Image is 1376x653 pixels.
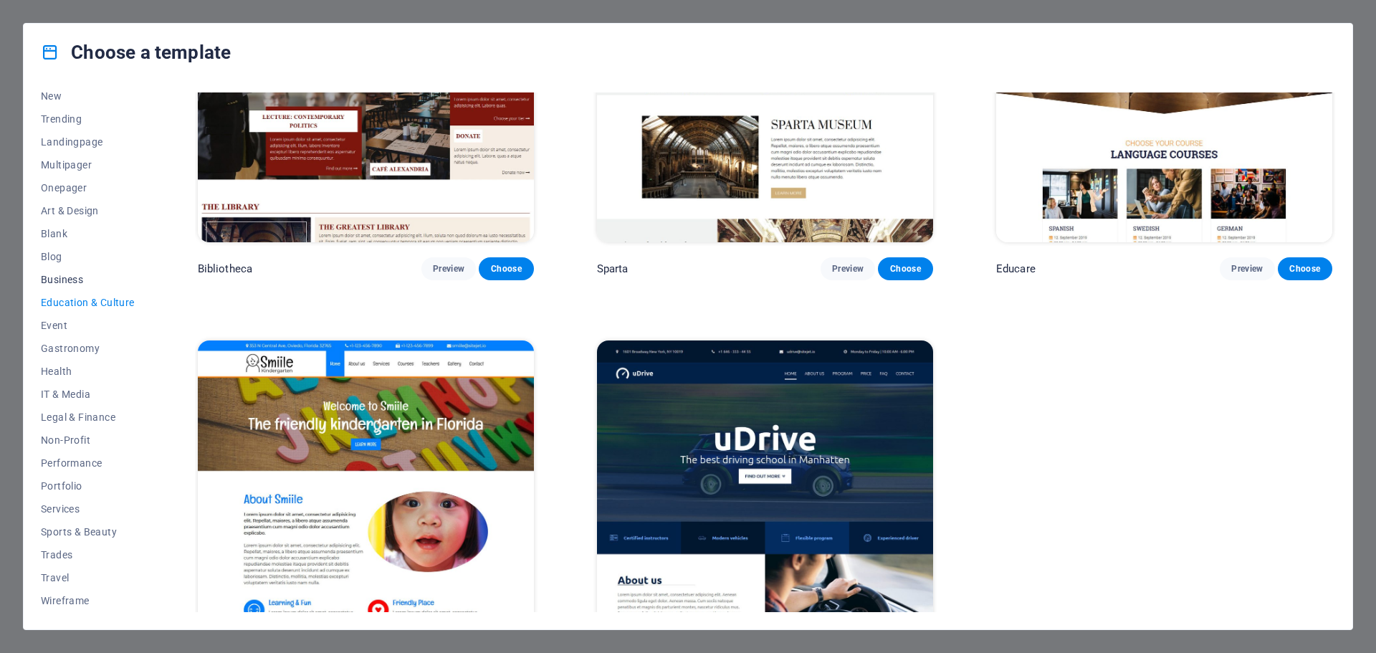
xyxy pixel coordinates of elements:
[41,434,135,446] span: Non-Profit
[490,263,522,275] span: Choose
[479,257,533,280] button: Choose
[41,176,135,199] button: Onepager
[41,480,135,492] span: Portfolio
[41,90,135,102] span: New
[41,526,135,538] span: Sports & Beauty
[421,257,476,280] button: Preview
[1289,263,1321,275] span: Choose
[41,343,135,354] span: Gastronomy
[41,566,135,589] button: Travel
[41,497,135,520] button: Services
[597,262,629,276] p: Sparta
[41,595,135,606] span: Wireframe
[41,205,135,216] span: Art & Design
[41,245,135,268] button: Blog
[41,389,135,400] span: IT & Media
[41,182,135,194] span: Onepager
[1278,257,1332,280] button: Choose
[41,199,135,222] button: Art & Design
[41,297,135,308] span: Education & Culture
[433,263,464,275] span: Preview
[597,340,933,650] img: uDrive
[41,130,135,153] button: Landingpage
[41,475,135,497] button: Portfolio
[41,251,135,262] span: Blog
[41,113,135,125] span: Trending
[41,314,135,337] button: Event
[41,274,135,285] span: Business
[41,85,135,108] button: New
[41,337,135,360] button: Gastronomy
[41,503,135,515] span: Services
[832,263,864,275] span: Preview
[41,268,135,291] button: Business
[996,262,1036,276] p: Educare
[198,262,253,276] p: Bibliotheca
[41,108,135,130] button: Trending
[41,320,135,331] span: Event
[41,366,135,377] span: Health
[1231,263,1263,275] span: Preview
[41,429,135,452] button: Non-Profit
[41,457,135,469] span: Performance
[41,159,135,171] span: Multipager
[41,291,135,314] button: Education & Culture
[41,383,135,406] button: IT & Media
[821,257,875,280] button: Preview
[41,589,135,612] button: Wireframe
[41,406,135,429] button: Legal & Finance
[1220,257,1274,280] button: Preview
[41,41,231,64] h4: Choose a template
[889,263,921,275] span: Choose
[41,572,135,583] span: Travel
[41,222,135,245] button: Blank
[41,153,135,176] button: Multipager
[41,543,135,566] button: Trades
[878,257,932,280] button: Choose
[198,340,534,650] img: Smiile
[41,228,135,239] span: Blank
[41,411,135,423] span: Legal & Finance
[41,520,135,543] button: Sports & Beauty
[41,549,135,561] span: Trades
[41,136,135,148] span: Landingpage
[41,360,135,383] button: Health
[41,452,135,475] button: Performance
